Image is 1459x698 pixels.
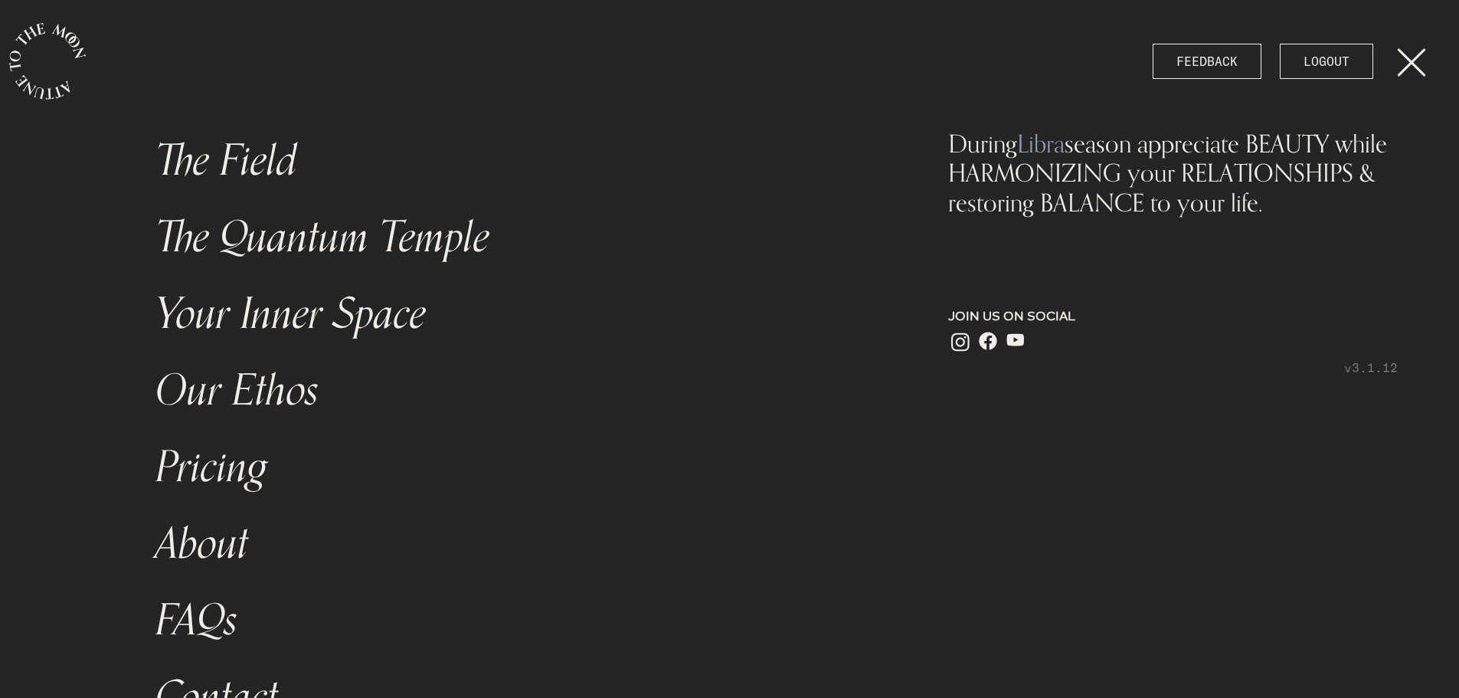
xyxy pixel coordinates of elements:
[146,582,876,659] a: FAQs
[1176,52,1238,70] span: FEEDBACK
[146,123,876,199] a: The Field
[146,352,876,429] a: Our Ethos
[948,307,1398,326] p: JOIN US ON SOCIAL
[948,359,1398,377] p: v3.1.12
[146,429,876,506] a: Pricing
[1280,44,1373,79] a: LOGOUT
[146,506,876,582] a: About
[1017,128,1065,159] span: Libra
[1153,44,1261,79] button: FEEDBACK
[146,276,876,352] a: Your Inner Space
[948,129,1398,217] div: During season appreciate BEAUTY while HARMONIZING your RELATIONSHIPS & restoring BALANCE to your ...
[146,199,876,276] a: The Quantum Temple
